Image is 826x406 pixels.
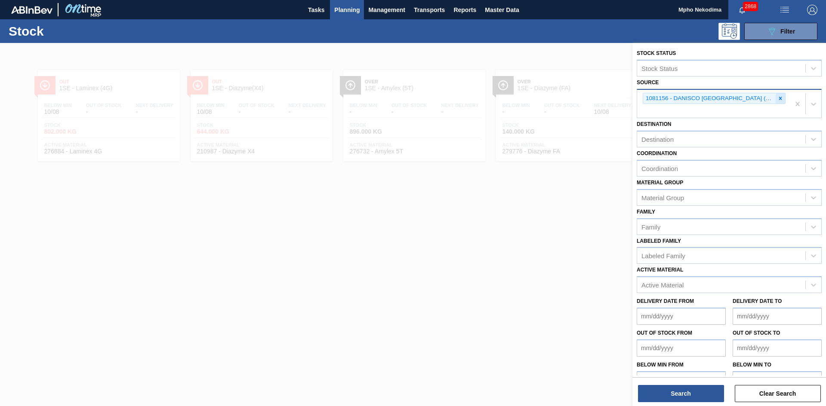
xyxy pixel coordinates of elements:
span: 2868 [743,2,758,11]
div: Destination [641,136,674,143]
img: Logout [807,5,817,15]
label: Labeled Family [637,238,681,244]
div: Coordination [641,165,678,172]
label: Family [637,209,655,215]
label: Out of Stock from [637,330,692,336]
div: Labeled Family [641,252,685,259]
div: Programming: no user selected [718,23,740,40]
input: mm/dd/yyyy [733,339,822,357]
input: mm/dd/yyyy [637,371,726,388]
span: Filter [780,28,795,35]
label: Delivery Date from [637,298,694,304]
input: mm/dd/yyyy [637,339,726,357]
label: Delivery Date to [733,298,782,304]
h1: Stock [9,26,137,36]
div: 1081156 - DANISCO [GEOGRAPHIC_DATA] (PTY) LTD [643,93,776,104]
input: mm/dd/yyyy [733,308,822,325]
div: Family [641,223,660,230]
label: Coordination [637,150,677,156]
span: Transports [414,5,445,15]
label: Below Min to [733,362,771,368]
div: Active Material [641,281,684,289]
span: Tasks [307,5,326,15]
label: Active Material [637,267,683,273]
label: Below Min from [637,362,684,368]
span: Reports [453,5,476,15]
div: Stock Status [641,64,678,72]
label: Destination [637,121,671,127]
label: Stock Status [637,50,676,56]
input: mm/dd/yyyy [637,308,726,325]
div: Material Group [641,194,684,201]
button: Filter [744,23,817,40]
label: Source [637,79,659,85]
span: Planning [334,5,360,15]
img: userActions [780,5,790,15]
span: Management [368,5,405,15]
input: mm/dd/yyyy [733,371,822,388]
button: Notifications [728,4,756,16]
label: Material Group [637,180,683,186]
label: Out of Stock to [733,330,780,336]
span: Master Data [485,5,519,15]
img: TNhmsLtSVTkK8tSr43FrP2fwEKptu5GPRR3wAAAABJRU5ErkJggg== [11,6,52,14]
